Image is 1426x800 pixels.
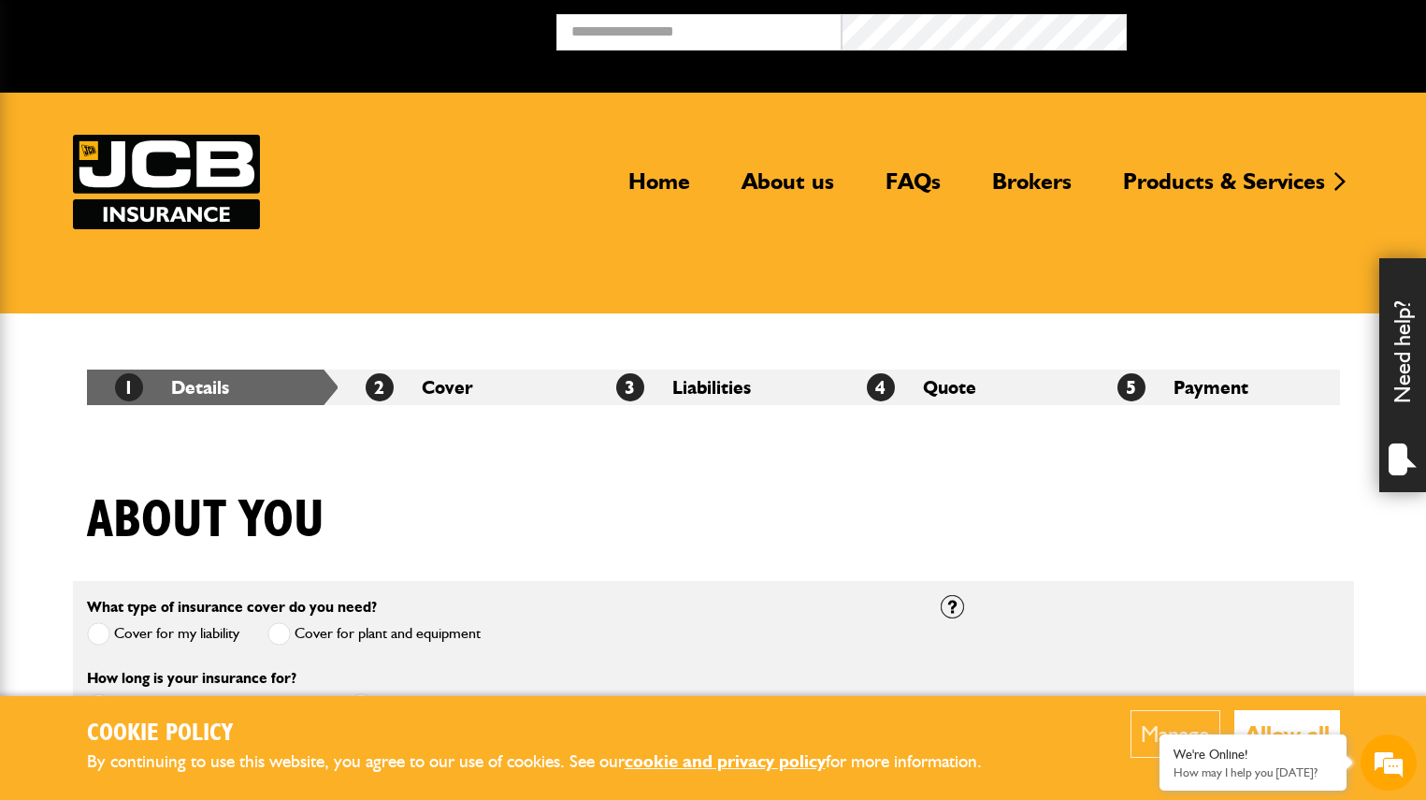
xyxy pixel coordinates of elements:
a: About us [727,167,848,211]
span: 4 [867,373,895,401]
li: Cover [338,370,588,405]
span: 1 [115,373,143,401]
a: FAQs [871,167,955,211]
span: 3 [616,373,644,401]
button: Manage [1131,710,1220,758]
p: How may I help you today? [1174,765,1332,779]
button: Broker Login [1127,14,1412,43]
button: Allow all [1234,710,1340,758]
li: Liabilities [588,370,839,405]
label: What type of insurance cover do you need? [87,600,377,615]
a: Home [614,167,704,211]
div: Need help? [1379,258,1426,492]
div: We're Online! [1174,747,1332,763]
li: Payment [1089,370,1340,405]
a: JCB Insurance Services [73,135,260,229]
li: Details [87,370,338,405]
span: 2 [366,373,394,401]
h2: Cookie Policy [87,720,1013,749]
label: Cover for plant and equipment [267,622,481,646]
a: Brokers [978,167,1086,211]
a: cookie and privacy policy [625,750,826,772]
label: Short term cover for hired in plant [87,693,322,717]
span: 5 [1117,373,1145,401]
label: Cover for my liability [87,622,239,646]
li: Quote [839,370,1089,405]
a: Products & Services [1109,167,1339,211]
label: How long is your insurance for? [87,671,296,686]
label: Annual cover [350,693,456,717]
h1: About you [87,489,324,552]
p: By continuing to use this website, you agree to our use of cookies. See our for more information. [87,748,1013,777]
img: JCB Insurance Services logo [73,135,260,229]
